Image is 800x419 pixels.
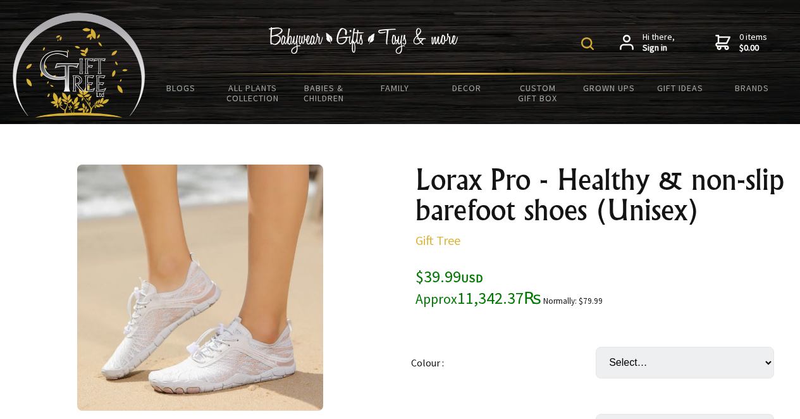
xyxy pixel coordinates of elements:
[715,32,767,54] a: 0 items$0.00
[739,31,767,54] span: 0 items
[739,42,767,54] strong: $0.00
[643,42,675,54] strong: Sign in
[415,165,785,225] h1: Lorax Pro - Healthy & non-slip barefoot shoes (Unisex)
[415,291,457,308] small: Approx
[415,266,541,308] span: $39.99 11,342.37₨
[269,27,458,54] img: Babywear - Gifts - Toys & more
[288,75,360,111] a: Babies & Children
[543,296,603,306] small: Normally: $79.99
[643,32,675,54] span: Hi there,
[644,75,716,101] a: Gift Ideas
[574,75,645,101] a: Grown Ups
[77,165,323,411] img: Lorax Pro - Healthy & non-slip barefoot shoes (Unisex)
[217,75,288,111] a: All Plants Collection
[13,13,145,118] img: Babyware - Gifts - Toys and more...
[359,75,431,101] a: Family
[145,75,217,101] a: BLOGS
[411,329,596,396] td: Colour :
[716,75,787,101] a: Brands
[620,32,675,54] a: Hi there,Sign in
[502,75,574,111] a: Custom Gift Box
[415,232,460,248] a: Gift Tree
[461,271,483,285] span: USD
[581,37,594,50] img: product search
[431,75,502,101] a: Decor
